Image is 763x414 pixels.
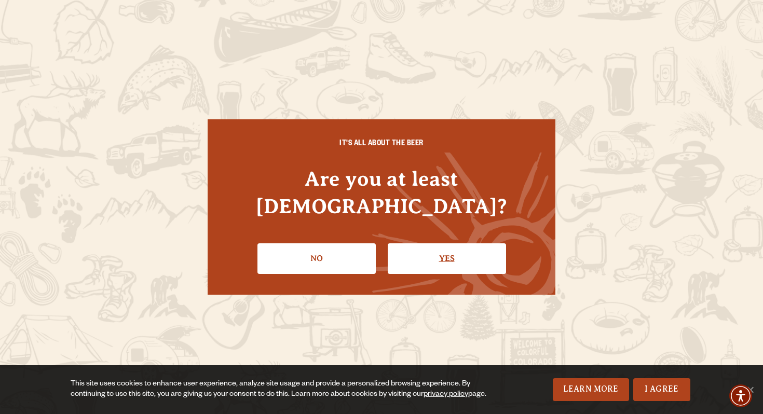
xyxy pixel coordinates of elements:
[388,243,506,273] a: Confirm I'm 21 or older
[424,391,468,399] a: privacy policy
[633,378,690,401] a: I Agree
[228,140,535,149] h6: IT'S ALL ABOUT THE BEER
[257,243,376,273] a: No
[228,165,535,220] h4: Are you at least [DEMOGRAPHIC_DATA]?
[71,379,497,400] div: This site uses cookies to enhance user experience, analyze site usage and provide a personalized ...
[553,378,629,401] a: Learn More
[729,384,752,407] div: Accessibility Menu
